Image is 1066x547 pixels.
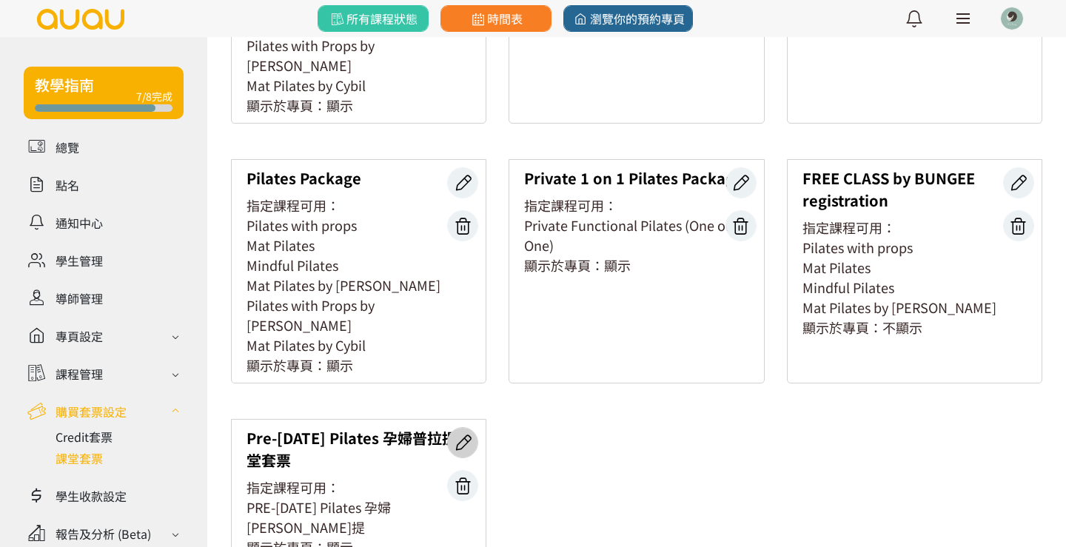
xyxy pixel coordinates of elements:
div: FREE CLASS by BUNGEE registration [802,167,1027,212]
span: 所有課程狀態 [328,10,418,27]
div: Private Functional Pilates (One on One) [524,215,748,255]
div: 報告及分析 (Beta) [56,525,151,543]
div: 專頁設定 [56,327,103,345]
div: 顯示於專頁：顯示 [524,255,748,275]
div: 指定課程可用： [247,195,471,355]
div: 指定課程可用： [524,195,748,255]
a: 瀏覽你的預約專頁 [563,5,693,32]
div: Pilates with props Mat Pilates Mindful Pilates Mat Pilates by [PERSON_NAME] Pilates with Props by... [247,215,471,355]
div: Pilates with props Mat Pilates Mindful Pilates Mat Pilates by [PERSON_NAME] [802,238,1027,318]
div: Pilates Package [247,167,471,189]
div: 購買套票設定 [56,403,127,420]
div: Private 1 on 1 Pilates Package [524,167,748,189]
div: 顯示於專頁：顯示 [247,355,471,375]
a: 時間表 [440,5,552,32]
div: 顯示於專頁：顯示 [247,95,471,115]
div: 指定課程可用： [247,477,471,537]
span: 瀏覽你的預約專頁 [571,10,685,27]
a: 所有課程狀態 [318,5,429,32]
div: PRE-[DATE] Pilates 孕婦[PERSON_NAME]提 [247,497,471,537]
div: 指定課程可用： [802,218,1027,318]
div: 顯示於專頁：不顯示 [802,318,1027,338]
div: 課程管理 [56,365,103,383]
span: 時間表 [469,10,523,27]
div: Pre-[DATE] Pilates 孕婦普拉提 6堂套票 [247,427,471,472]
img: logo.svg [36,9,126,30]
